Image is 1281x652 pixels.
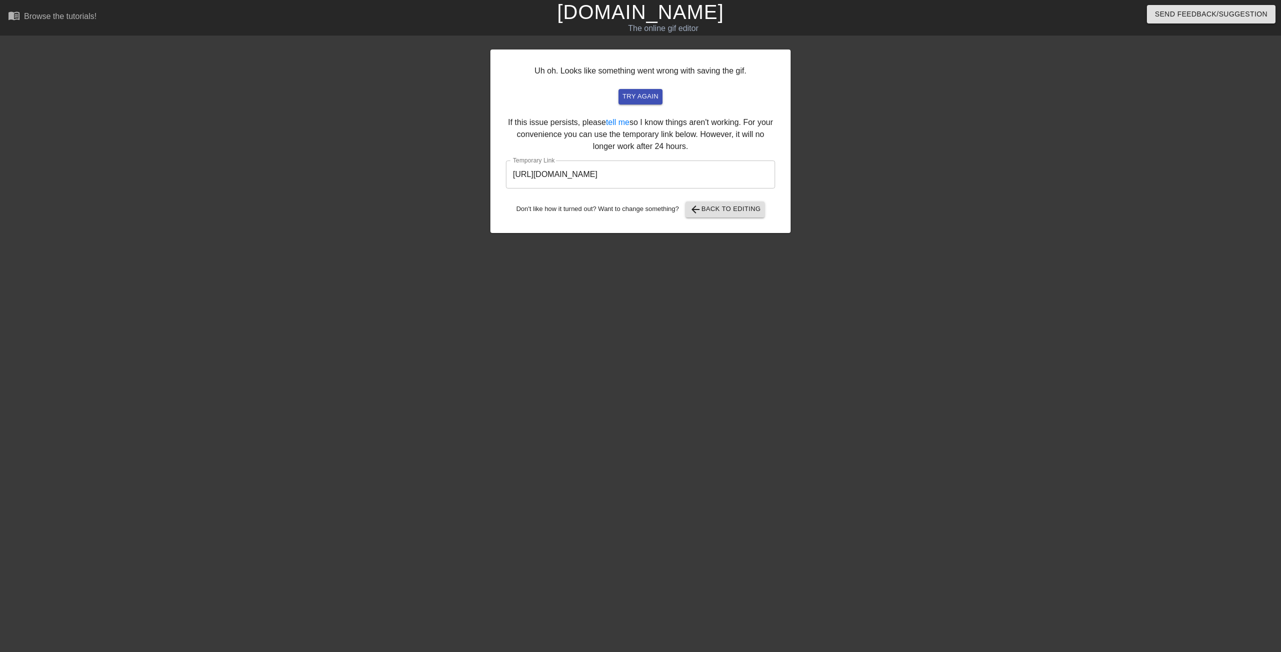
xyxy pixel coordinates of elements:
a: [DOMAIN_NAME] [557,1,724,23]
a: Browse the tutorials! [8,9,97,25]
span: Back to Editing [690,203,761,215]
div: Uh oh. Looks like something went wrong with saving the gif. If this issue persists, please so I k... [490,49,791,233]
span: Send Feedback/Suggestion [1155,8,1267,20]
div: Browse the tutorials! [24,12,97,20]
span: menu_book [8,9,20,21]
span: try again [622,91,659,102]
button: Send Feedback/Suggestion [1147,5,1275,23]
span: arrow_back [690,203,702,215]
a: tell me [606,118,629,126]
button: try again [618,89,663,104]
input: bare [506,160,775,188]
div: The online gif editor [432,22,894,34]
button: Back to Editing [686,201,765,217]
div: Don't like how it turned out? Want to change something? [506,201,775,217]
